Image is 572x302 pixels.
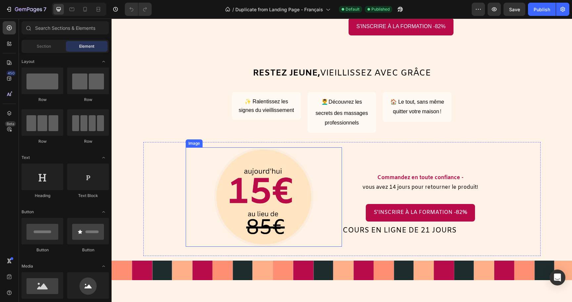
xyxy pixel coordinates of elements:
[43,5,46,13] p: 7
[22,138,63,144] div: Row
[254,185,363,203] a: S'INSCRIRE À LA FORMATION -82%
[245,5,334,11] span: S'INSCRIRE À LA FORMATION -82%
[5,121,16,126] div: Beta
[266,156,352,163] strong: Commandez en toute confiance -
[6,71,16,76] div: 450
[67,193,109,199] div: Text Block
[98,152,109,163] span: Toggle open
[22,209,34,215] span: Button
[503,3,525,16] button: Save
[549,270,565,285] div: Open Intercom Messenger
[67,247,109,253] div: Button
[141,49,209,61] strong: Restez jeune,
[22,263,33,269] span: Media
[251,165,365,172] span: vous avez 14 jours pour retourner le produit
[365,166,367,172] span: !
[67,97,109,103] div: Row
[346,6,359,12] span: Default
[127,78,182,96] span: ✨ Ralentissez les signes du vieillissement
[103,129,202,228] img: gempages_580044671523226372-5785a119-0240-4ce3-a016-df07e35f148f.png
[22,193,63,199] div: Heading
[67,138,109,144] div: Row
[98,56,109,67] span: Toggle open
[262,189,356,199] p: S'INSCRIRE À LA FORMATION -82%
[509,7,520,12] span: Save
[98,207,109,217] span: Toggle open
[210,78,216,88] span: 💆‍♂️
[204,78,256,109] span: Découvrez les secrets des massages professionnels
[235,6,323,13] span: Duplicate from Landing Page - Français
[125,3,152,16] div: Undo/Redo
[371,6,390,12] span: Published
[98,261,109,272] span: Toggle open
[37,43,51,49] span: Section
[22,247,63,253] div: Button
[3,3,49,16] button: 7
[75,122,90,128] div: Image
[231,207,345,217] span: Cours en ligne de 21 jours
[279,78,333,98] span: 🏠 Le tout, sans même quitter votre maison!
[22,59,34,65] span: Layout
[22,97,63,103] div: Row
[22,21,109,34] input: Search Sections & Elements
[79,43,94,49] span: Element
[534,6,550,13] div: Publish
[528,3,556,16] button: Publish
[141,49,319,61] span: vieillissez avec grâce
[22,155,30,161] span: Text
[232,6,234,13] span: /
[112,19,572,302] iframe: Design area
